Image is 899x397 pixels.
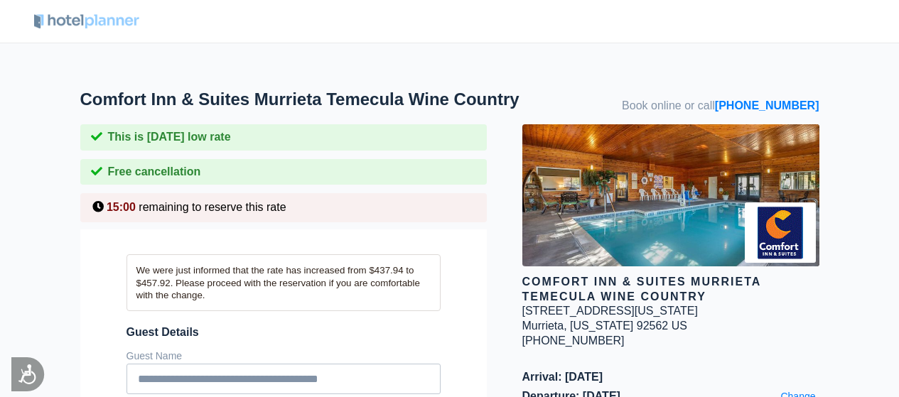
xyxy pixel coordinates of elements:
label: Guest Name [126,350,183,361]
span: 15:00 [107,201,136,213]
span: remaining to reserve this rate [139,201,286,213]
img: hotel image [522,124,819,266]
span: 92562 [637,320,669,332]
div: [STREET_ADDRESS][US_STATE] [522,304,698,319]
span: Book online or call [622,99,819,114]
img: Brand logo for Comfort Inn & Suites Murrieta Temecula Wine Country [745,202,816,263]
div: [PHONE_NUMBER] [522,334,819,349]
span: Arrival: [DATE] [522,370,819,385]
a: [PHONE_NUMBER] [715,99,819,112]
span: Guest Details [126,325,441,340]
span: Murrieta, [522,320,567,332]
h1: Comfort Inn & Suites Murrieta Temecula Wine Country [80,89,522,110]
div: Free cancellation [80,159,487,185]
div: We were just informed that the rate has increased from $437.94 to $457.92. Please proceed with th... [126,254,441,311]
div: This is [DATE] low rate [80,124,487,151]
span: [US_STATE] [570,320,633,332]
div: Comfort Inn & Suites Murrieta Temecula Wine Country [522,275,819,305]
span: US [672,320,687,332]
